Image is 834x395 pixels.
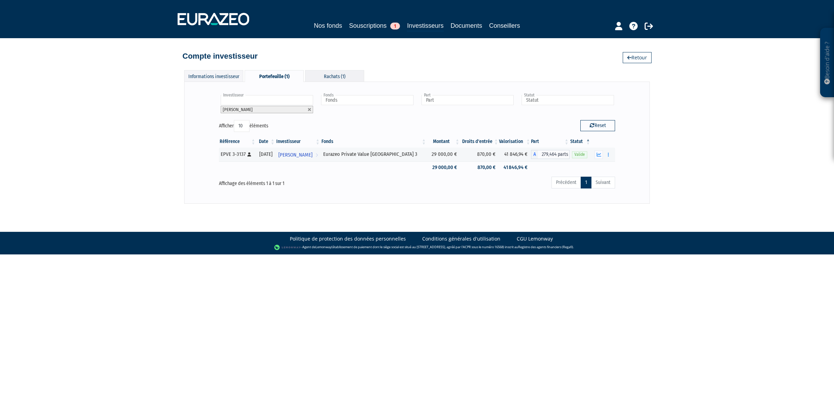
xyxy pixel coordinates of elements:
[499,148,531,161] td: 41 846,94 €
[234,120,250,132] select: Afficheréléments
[623,52,652,63] a: Retour
[517,235,553,242] a: CGU Lemonway
[427,136,460,148] th: Montant: activer pour trier la colonne par ordre croissant
[276,136,321,148] th: Investisseur: activer pour trier la colonne par ordre croissant
[427,161,460,174] td: 29 000,00 €
[219,136,256,148] th: Référence : activer pour trier la colonne par ordre croissant
[407,21,443,32] a: Investisseurs
[451,21,482,31] a: Documents
[518,245,573,249] a: Registre des agents financiers (Regafi)
[823,32,831,94] p: Besoin d'aide ?
[316,149,318,161] i: Voir l'investisseur
[427,148,460,161] td: 29 000,00 €
[460,161,499,174] td: 870,00 €
[489,21,520,31] a: Conseillers
[245,70,304,82] div: Portefeuille (1)
[223,107,253,112] span: [PERSON_NAME]
[422,235,500,242] a: Conditions générales d'utilisation
[274,244,301,251] img: logo-lemonway.png
[390,23,400,30] span: 1
[499,161,531,174] td: 41 846,94 €
[259,151,273,158] div: [DATE]
[256,136,276,148] th: Date: activer pour trier la colonne par ordre croissant
[460,148,499,161] td: 870,00 €
[531,150,569,159] div: A - Eurazeo Private Value Europe 3
[580,120,615,131] button: Reset
[538,150,569,159] span: 279,464 parts
[321,136,427,148] th: Fonds: activer pour trier la colonne par ordre croissant
[305,70,364,82] div: Rachats (1)
[581,177,591,188] a: 1
[570,136,591,148] th: Statut : activer pour trier la colonne par ordre d&eacute;croissant
[219,120,268,132] label: Afficher éléments
[316,245,332,249] a: Lemonway
[349,21,400,31] a: Souscriptions1
[182,52,257,60] h4: Compte investisseur
[178,13,249,25] img: 1732889491-logotype_eurazeo_blanc_rvb.png
[219,176,378,187] div: Affichage des éléments 1 à 1 sur 1
[314,21,342,31] a: Nos fonds
[184,70,243,82] div: Informations investisseur
[247,152,251,157] i: [Français] Personne physique
[499,136,531,148] th: Valorisation: activer pour trier la colonne par ordre croissant
[572,151,587,158] span: Valide
[276,148,321,161] a: [PERSON_NAME]
[278,149,312,161] span: [PERSON_NAME]
[323,151,425,158] div: Eurazeo Private Value [GEOGRAPHIC_DATA] 3
[221,151,254,158] div: EPVE 3-3137
[531,150,538,159] span: A
[531,136,569,148] th: Part: activer pour trier la colonne par ordre croissant
[290,235,406,242] a: Politique de protection des données personnelles
[7,244,827,251] div: - Agent de (établissement de paiement dont le siège social est situé au [STREET_ADDRESS], agréé p...
[460,136,499,148] th: Droits d'entrée: activer pour trier la colonne par ordre croissant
